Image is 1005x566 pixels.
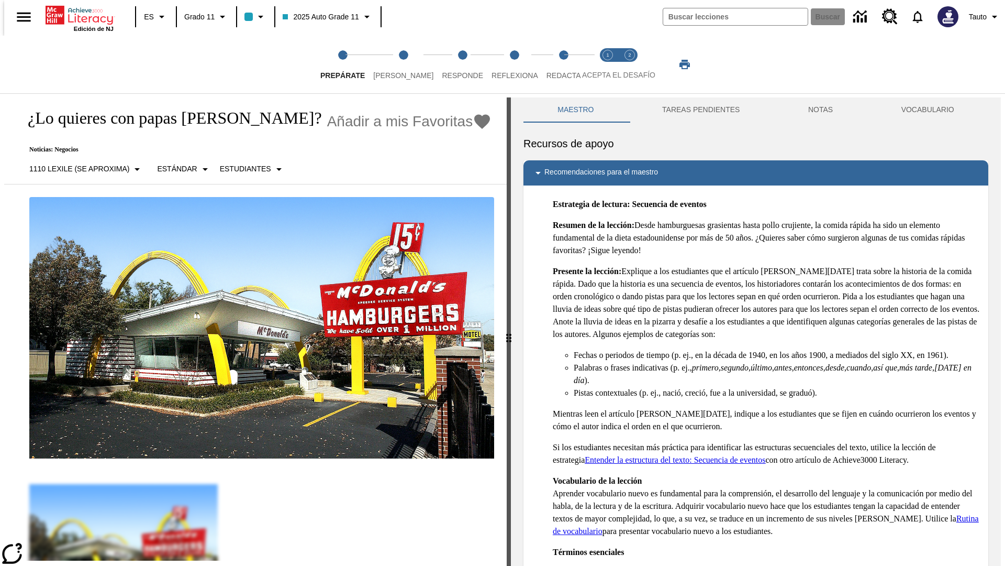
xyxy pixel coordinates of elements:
button: Redacta step 5 of 5 [538,36,589,93]
a: Entender la estructura del texto: Secuencia de eventos [585,455,765,464]
button: El color de la clase es azul claro. Cambiar el color de la clase. [240,7,271,26]
button: Imprimir [668,55,701,74]
span: ACEPTA EL DESAFÍO [582,71,655,79]
span: Responde [442,71,483,80]
div: Portada [46,4,114,32]
em: primero [692,363,719,372]
span: Prepárate [320,71,365,80]
span: Tauto [969,12,987,23]
p: Aprender vocabulario nuevo es fundamental para la comprensión, el desarrollo del lenguaje y la co... [553,475,980,538]
button: Perfil/Configuración [965,7,1005,26]
img: Avatar [937,6,958,27]
div: activity [511,97,1001,566]
strong: Resumen de la lección: [553,221,634,230]
span: Grado 11 [184,12,215,23]
div: reading [4,97,507,561]
em: más tarde [899,363,932,372]
button: TAREAS PENDIENTES [628,97,774,123]
strong: Presente la lección: [553,267,621,276]
em: entonces [794,363,823,372]
button: Añadir a mis Favoritas - ¿Lo quieres con papas fritas? [327,112,492,130]
button: VOCABULARIO [867,97,988,123]
strong: Términos esenciales [553,548,624,557]
div: Recomendaciones para el maestro [523,160,988,186]
button: Escoja un nuevo avatar [931,3,965,30]
button: Seleccione Lexile, 1110 Lexile (Se aproxima) [25,160,148,179]
p: Si los estudiantes necesitan más práctica para identificar las estructuras secuenciales del texto... [553,441,980,466]
em: segundo [721,363,749,372]
button: Clase: 2025 Auto Grade 11, Selecciona una clase [278,7,377,26]
img: Uno de los primeros locales de McDonald's, con el icónico letrero rojo y los arcos amarillos. [29,197,494,459]
strong: Estrategia de lectura: Secuencia de eventos [553,200,707,209]
h1: ¿Lo quieres con papas [PERSON_NAME]? [17,108,322,128]
p: Noticias: Negocios [17,146,492,154]
button: Acepta el desafío lee step 1 of 2 [593,36,623,93]
li: Palabras o frases indicativas (p. ej., , , , , , , , , , ). [574,362,980,387]
button: Grado: Grado 11, Elige un grado [180,7,233,26]
em: antes [774,363,792,372]
text: 1 [606,52,609,58]
span: Edición de NJ [74,26,114,32]
li: Pistas contextuales (p. ej., nació, creció, fue a la universidad, se graduó). [574,387,980,399]
p: Mientras leen el artículo [PERSON_NAME][DATE], indique a los estudiantes que se fijen en cuándo o... [553,408,980,433]
button: Reflexiona step 4 of 5 [483,36,546,93]
div: Instructional Panel Tabs [523,97,988,123]
button: Lenguaje: ES, Selecciona un idioma [139,7,173,26]
button: Lee step 2 of 5 [365,36,442,93]
text: 2 [628,52,631,58]
li: Fechas o periodos de tiempo (p. ej., en la década de 1940, en los años 1900, a mediados del siglo... [574,349,980,362]
span: Añadir a mis Favoritas [327,113,473,130]
span: 2025 Auto Grade 11 [283,12,359,23]
a: Centro de recursos, Se abrirá en una pestaña nueva. [876,3,904,31]
span: Reflexiona [492,71,538,80]
p: Estándar [157,164,197,175]
em: último [751,363,772,372]
button: NOTAS [774,97,867,123]
p: Recomendaciones para el maestro [544,167,658,179]
span: [PERSON_NAME] [373,71,433,80]
strong: Vocabulario de la lección [553,476,642,485]
h6: Recursos de apoyo [523,135,988,152]
p: Explique a los estudiantes que el artículo [PERSON_NAME][DATE] trata sobre la historia de la comi... [553,265,980,341]
button: Seleccionar estudiante [216,160,289,179]
span: Redacta [546,71,581,80]
p: Estudiantes [220,164,271,175]
button: Responde step 3 of 5 [433,36,492,93]
em: así que [873,363,897,372]
span: ES [144,12,154,23]
em: desde [825,363,844,372]
button: Maestro [523,97,628,123]
button: Prepárate step 1 of 5 [312,36,373,93]
button: Tipo de apoyo, Estándar [153,160,215,179]
button: Abrir el menú lateral [8,2,39,32]
p: 1110 Lexile (Se aproxima) [29,164,129,175]
a: Centro de información [847,3,876,31]
a: Notificaciones [904,3,931,30]
div: Pulsa la tecla de intro o la barra espaciadora y luego presiona las flechas de derecha e izquierd... [507,97,511,566]
input: Buscar campo [663,8,808,25]
em: cuando [846,363,871,372]
button: Acepta el desafío contesta step 2 of 2 [615,36,645,93]
p: Desde hamburguesas grasientas hasta pollo crujiente, la comida rápida ha sido un elemento fundame... [553,219,980,257]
